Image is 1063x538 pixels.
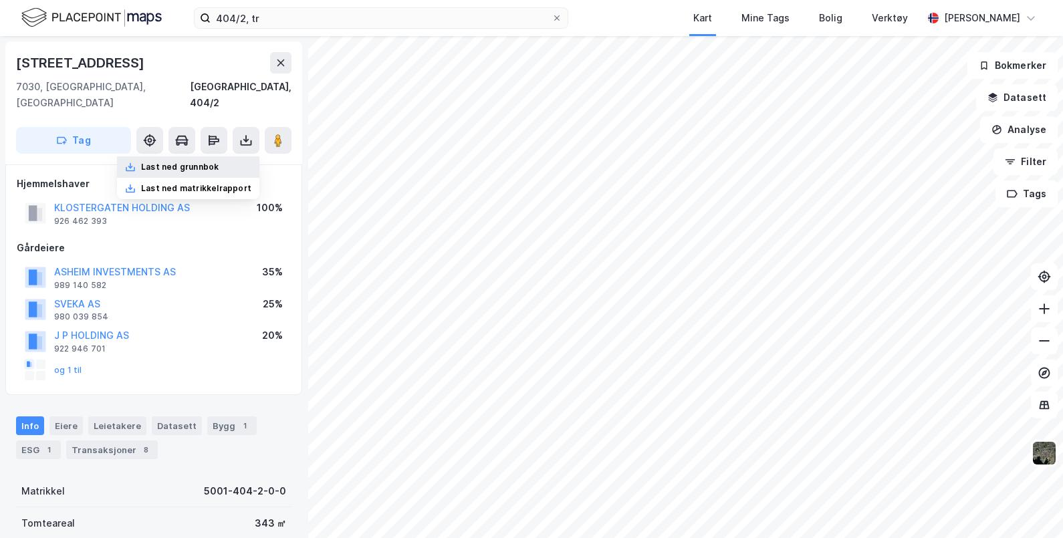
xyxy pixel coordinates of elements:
[16,79,190,111] div: 7030, [GEOGRAPHIC_DATA], [GEOGRAPHIC_DATA]
[17,240,291,256] div: Gårdeiere
[17,176,291,192] div: Hjemmelshaver
[944,10,1020,26] div: [PERSON_NAME]
[141,162,219,172] div: Last ned grunnbok
[819,10,842,26] div: Bolig
[16,127,131,154] button: Tag
[139,443,152,456] div: 8
[257,200,283,216] div: 100%
[42,443,55,456] div: 1
[211,8,552,28] input: Søk på adresse, matrikkel, gårdeiere, leietakere eller personer
[262,264,283,280] div: 35%
[255,515,286,531] div: 343 ㎡
[872,10,908,26] div: Verktøy
[993,148,1058,175] button: Filter
[207,416,257,435] div: Bygg
[16,416,44,435] div: Info
[54,280,106,291] div: 989 140 582
[54,311,108,322] div: 980 039 854
[262,327,283,344] div: 20%
[741,10,790,26] div: Mine Tags
[204,483,286,499] div: 5001-404-2-0-0
[141,183,251,194] div: Last ned matrikkelrapport
[88,416,146,435] div: Leietakere
[693,10,712,26] div: Kart
[21,6,162,29] img: logo.f888ab2527a4732fd821a326f86c7f29.svg
[190,79,291,111] div: [GEOGRAPHIC_DATA], 404/2
[54,216,107,227] div: 926 462 393
[66,440,158,459] div: Transaksjoner
[995,180,1058,207] button: Tags
[54,344,106,354] div: 922 946 701
[16,440,61,459] div: ESG
[980,116,1058,143] button: Analyse
[967,52,1058,79] button: Bokmerker
[976,84,1058,111] button: Datasett
[21,515,75,531] div: Tomteareal
[238,419,251,432] div: 1
[996,474,1063,538] iframe: Chat Widget
[21,483,65,499] div: Matrikkel
[1032,440,1057,466] img: 9k=
[49,416,83,435] div: Eiere
[263,296,283,312] div: 25%
[16,52,147,74] div: [STREET_ADDRESS]
[152,416,202,435] div: Datasett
